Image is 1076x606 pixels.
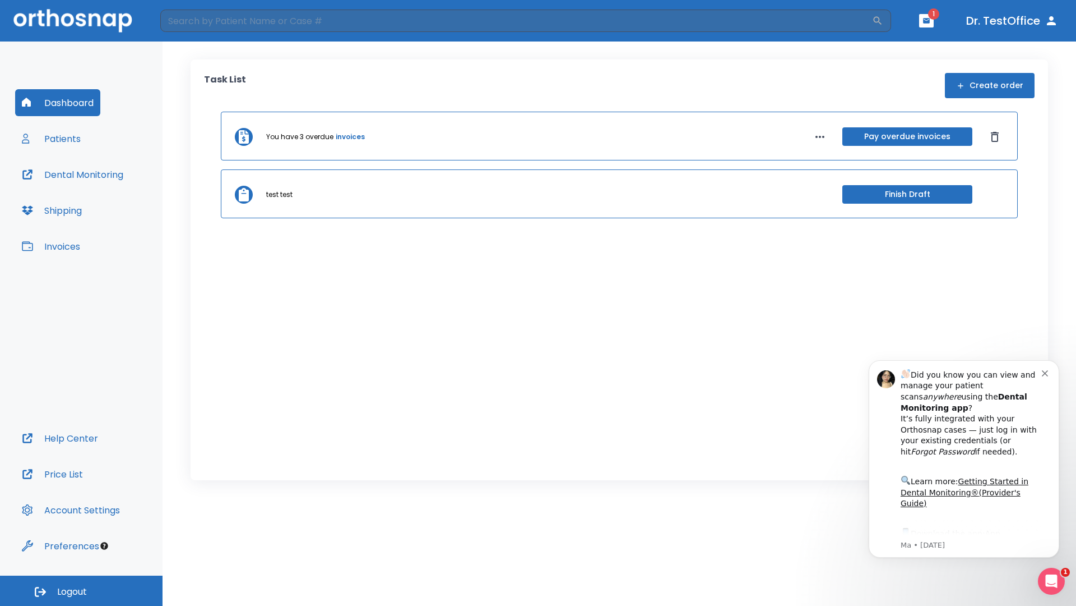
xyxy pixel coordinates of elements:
[1038,568,1065,595] iframe: Intercom live chat
[204,73,246,98] p: Task List
[99,541,109,551] div: Tooltip anchor
[15,197,89,224] button: Shipping
[160,10,872,32] input: Search by Patient Name or Case #
[15,89,100,116] button: Dashboard
[962,11,1063,31] button: Dr. TestOffice
[15,233,87,260] button: Invoices
[266,190,293,200] p: test test
[15,125,87,152] button: Patients
[1061,568,1070,577] span: 1
[15,497,127,524] button: Account Settings
[15,425,105,452] button: Help Center
[57,586,87,598] span: Logout
[842,185,972,204] button: Finish Draft
[49,197,190,207] p: Message from Ma, sent 2w ago
[266,132,333,142] p: You have 3 overdue
[842,127,972,146] button: Pay overdue invoices
[15,461,90,488] button: Price List
[336,132,365,142] a: invoices
[49,186,149,206] a: App Store
[852,343,1076,576] iframe: Intercom notifications message
[986,128,1004,146] button: Dismiss
[928,8,939,20] span: 1
[13,9,132,32] img: Orthosnap
[49,183,190,240] div: Download the app: | ​ Let us know if you need help getting started!
[15,161,130,188] button: Dental Monitoring
[945,73,1035,98] button: Create order
[15,532,106,559] button: Preferences
[190,24,199,33] button: Dismiss notification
